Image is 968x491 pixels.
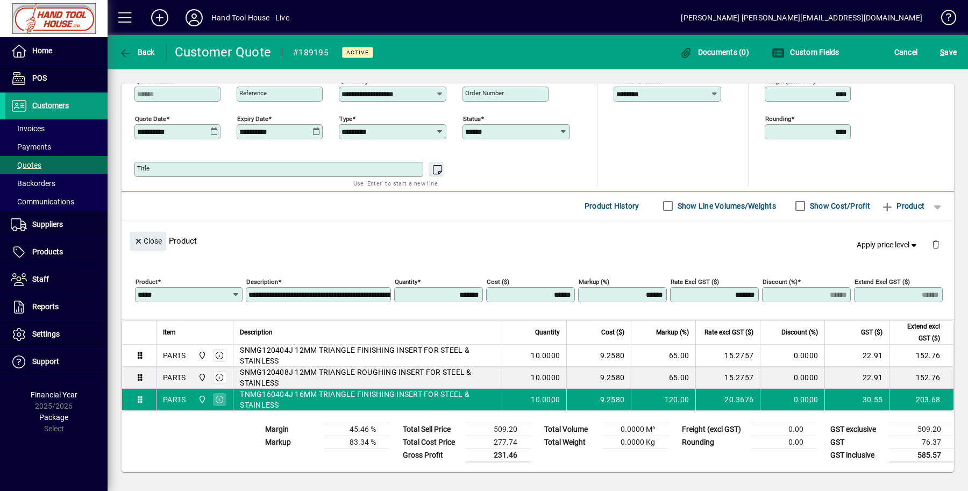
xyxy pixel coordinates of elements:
span: 10.0000 [531,350,560,361]
td: Margin [260,423,324,436]
td: 65.00 [631,367,695,389]
div: 20.3676 [702,394,753,405]
mat-label: Order number [465,89,504,97]
td: GST exclusive [825,423,889,436]
mat-label: Extend excl GST ($) [855,277,910,285]
td: Total Weight [539,436,603,449]
span: Communications [11,197,74,206]
div: #189195 [293,44,329,61]
td: 277.74 [466,436,530,449]
div: PARTS [163,372,186,383]
span: Back [119,48,155,56]
td: 585.57 [889,449,954,462]
span: Documents (0) [679,48,749,56]
label: Show Cost/Profit [808,201,870,211]
button: Profile [177,8,211,27]
button: Custom Fields [769,42,842,62]
td: 152.76 [889,345,953,367]
div: 15.2757 [702,350,753,361]
span: Active [346,49,369,56]
span: Quantity [535,326,560,338]
span: Payments [11,143,51,151]
a: Reports [5,294,108,321]
span: 10.0000 [531,394,560,405]
td: 0.00 [752,436,816,449]
mat-label: Quantity [395,277,417,285]
mat-label: Reference [239,89,267,97]
td: 0.0000 M³ [603,423,668,436]
td: 509.20 [466,423,530,436]
td: 0.0000 [760,367,824,389]
span: Customers [32,101,69,110]
mat-label: Rounding [765,115,791,122]
td: 120.00 [631,389,695,410]
span: S [940,48,944,56]
td: GST inclusive [825,449,889,462]
button: Save [937,42,959,62]
div: PARTS [163,350,186,361]
button: Close [130,232,166,251]
span: Discount (%) [781,326,818,338]
span: Close [134,232,162,250]
app-page-header-button: Back [108,42,167,62]
span: Rate excl GST ($) [704,326,753,338]
mat-label: Rate excl GST ($) [671,277,719,285]
mat-label: Description [246,277,278,285]
td: 509.20 [889,423,954,436]
a: Backorders [5,174,108,193]
app-page-header-button: Close [127,236,169,245]
span: Financial Year [31,390,77,399]
a: Communications [5,193,108,211]
td: Total Volume [539,423,603,436]
a: Home [5,38,108,65]
td: 9.2580 [566,389,631,410]
a: Quotes [5,156,108,174]
td: 152.76 [889,367,953,389]
span: Product [881,197,924,215]
td: 45.46 % [324,423,389,436]
span: GST ($) [861,326,882,338]
td: 0.0000 [760,389,824,410]
span: Quotes [11,161,41,169]
button: Cancel [892,42,921,62]
td: 22.91 [824,345,889,367]
div: Hand Tool House - Live [211,9,289,26]
span: Invoices [11,124,45,133]
div: Product [122,221,954,260]
a: Settings [5,321,108,348]
span: Product History [585,197,639,215]
span: 10.0000 [531,372,560,383]
button: Product History [580,196,644,216]
a: Suppliers [5,211,108,238]
span: Frankton [195,394,208,405]
button: Add [143,8,177,27]
div: PARTS [163,394,186,405]
mat-hint: Use 'Enter' to start a new line [353,177,438,189]
td: 9.2580 [566,367,631,389]
span: Markup (%) [656,326,689,338]
mat-label: Expiry date [237,115,268,122]
span: SNMG120404J 12MM TRIANGLE FINISHING INSERT FOR STEEL & STAINLESS [240,345,495,366]
mat-label: Status [463,115,481,122]
span: Item [163,326,176,338]
span: Frankton [195,350,208,361]
span: Settings [32,330,60,338]
span: Support [32,357,59,366]
td: 0.00 [752,423,816,436]
button: Delete [923,232,949,258]
div: [PERSON_NAME] [PERSON_NAME][EMAIL_ADDRESS][DOMAIN_NAME] [681,9,922,26]
span: Products [32,247,63,256]
button: Back [116,42,158,62]
mat-label: Discount (%) [763,277,798,285]
span: Suppliers [32,220,63,229]
a: Products [5,239,108,266]
td: 76.37 [889,436,954,449]
div: Customer Quote [175,44,272,61]
span: Extend excl GST ($) [896,321,940,344]
span: Backorders [11,179,55,188]
a: Support [5,348,108,375]
td: 83.34 % [324,436,389,449]
span: Apply price level [857,239,919,251]
div: 15.2757 [702,372,753,383]
span: TNMG160404J 16MM TRIANGLE FINISHING INSERT FOR STEEL & STAINLESS [240,389,495,410]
